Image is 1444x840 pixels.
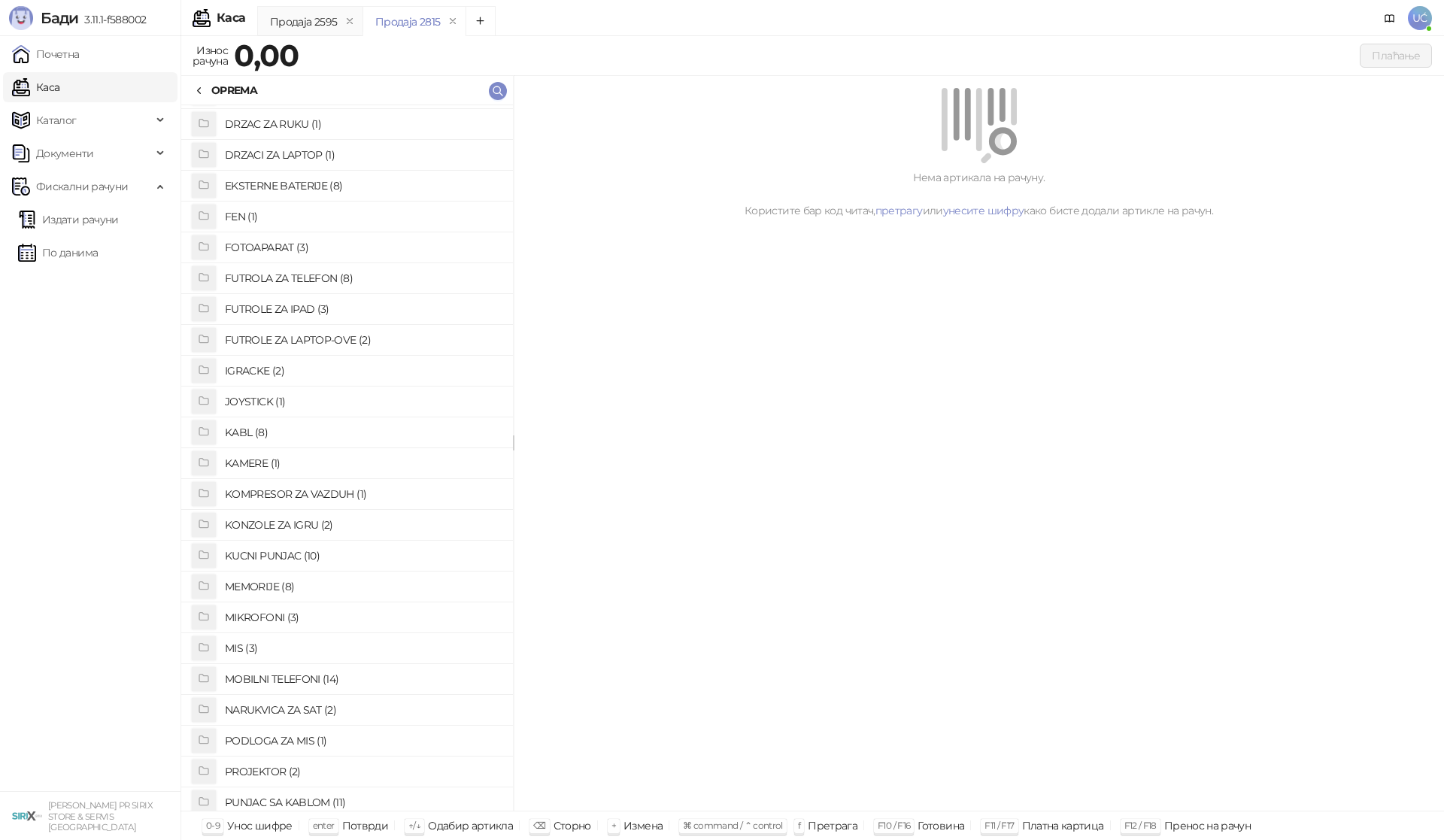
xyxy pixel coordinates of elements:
[225,390,501,414] h4: JOYSTICK (1)
[466,6,496,36] button: Add tab
[342,816,389,835] div: Потврди
[683,820,783,831] span: ⌘ command / ⌃ control
[225,235,501,259] h4: FOTOAPARAT (3)
[36,138,93,168] span: Документи
[225,760,501,784] h4: PROJEKTOR (2)
[554,816,591,835] div: Сторно
[12,801,42,831] img: 64x64-companyLogo-cb9a1907-c9b0-4601-bb5e-5084e694c383.png
[1164,816,1251,835] div: Пренос на рачун
[798,820,800,831] span: f
[375,14,440,30] div: Продаја 2815
[408,820,420,831] span: ↑/↓
[428,816,513,835] div: Одабир артикла
[270,14,337,30] div: Продаја 2595
[48,800,153,832] small: [PERSON_NAME] PR SIRIX STORE & SERVIS [GEOGRAPHIC_DATA]
[225,790,501,814] h4: PUNJAC SA KABLOM (11)
[808,816,857,835] div: Претрага
[225,482,501,506] h4: KOMPRESOR ZA VAZDUH (1)
[225,359,501,383] h4: IGRACKE (2)
[313,820,335,831] span: enter
[225,143,501,167] h4: DRZACI ZA LAPTOP (1)
[227,816,293,835] div: Унос шифре
[225,174,501,198] h4: EKSTERNE BATERIJE (8)
[225,266,501,290] h4: FUTROLA ZA TELEFON (8)
[878,820,910,831] span: F10 / F16
[18,238,98,268] a: По данима
[532,169,1426,219] div: Нема артикала на рачуну. Користите бар код читач, или како бисте додали артикле на рачун.
[18,205,119,235] a: Издати рачуни
[225,112,501,136] h4: DRZAC ZA RUKU (1)
[533,820,545,831] span: ⌫
[225,667,501,691] h4: MOBILNI TELEFONI (14)
[623,816,663,835] div: Измена
[225,636,501,660] h4: MIS (3)
[225,297,501,321] h4: FUTROLE ZA IPAD (3)
[190,41,231,71] div: Износ рачуна
[234,37,299,74] strong: 0,00
[340,15,359,28] button: remove
[206,820,220,831] span: 0-9
[225,698,501,722] h4: NARUKVICA ZA SAT (2)
[225,575,501,599] h4: MEMORIJE (8)
[36,171,128,202] span: Фискални рачуни
[225,451,501,475] h4: KAMERE (1)
[78,13,146,26] span: 3.11.1-f588002
[12,72,59,102] a: Каса
[443,15,463,28] button: remove
[36,105,77,135] span: Каталог
[611,820,616,831] span: +
[9,6,33,30] img: Logo
[225,205,501,229] h4: FEN (1)
[225,729,501,753] h4: PODLOGA ZA MIS (1)
[225,513,501,537] h4: KONZOLE ZA IGRU (2)
[211,82,257,99] div: OPREMA
[984,820,1014,831] span: F11 / F17
[225,544,501,568] h4: KUCNI PUNJAC (10)
[225,328,501,352] h4: FUTROLE ZA LAPTOP-OVE (2)
[41,9,78,27] span: Бади
[225,605,501,629] h4: MIKROFONI (3)
[875,204,923,217] a: претрагу
[181,105,513,811] div: grid
[12,39,80,69] a: Почетна
[918,816,964,835] div: Готовина
[225,420,501,444] h4: KABL (8)
[1124,820,1157,831] span: F12 / F18
[1022,816,1104,835] div: Платна картица
[1378,6,1402,30] a: Документација
[1360,44,1432,68] button: Плаћање
[943,204,1024,217] a: унесите шифру
[217,12,245,24] div: Каса
[1408,6,1432,30] span: UĆ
